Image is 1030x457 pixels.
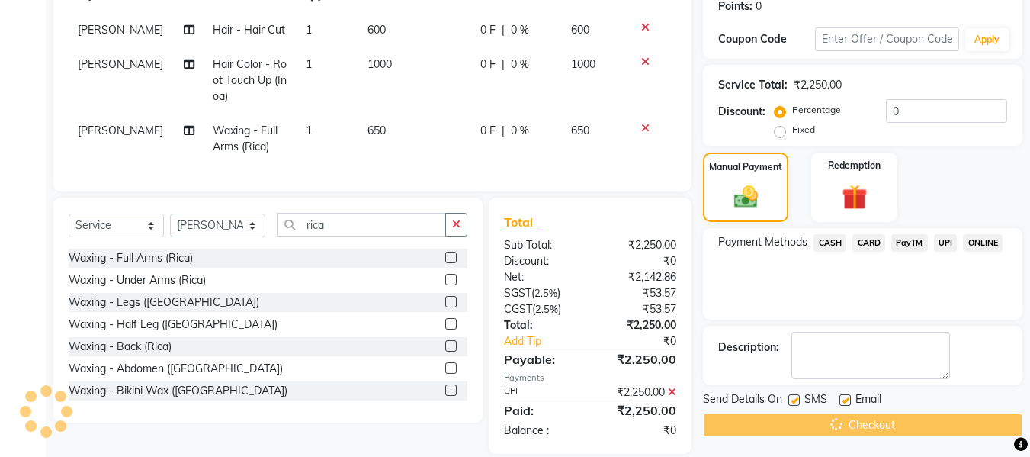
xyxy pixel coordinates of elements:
[493,269,590,285] div: Net:
[493,317,590,333] div: Total:
[78,23,163,37] span: [PERSON_NAME]
[502,56,505,72] span: |
[69,383,287,399] div: Waxing - Bikini Wax ([GEOGRAPHIC_DATA])
[590,301,688,317] div: ₹53.57
[571,57,595,71] span: 1000
[794,77,842,93] div: ₹2,250.00
[590,385,688,401] div: ₹2,250.00
[493,253,590,269] div: Discount:
[502,22,505,38] span: |
[852,234,885,252] span: CARD
[727,183,765,211] img: _cash.svg
[590,237,688,253] div: ₹2,250.00
[534,287,557,299] span: 2.5%
[834,182,875,213] img: _gift.svg
[718,77,788,93] div: Service Total:
[213,23,285,37] span: Hair - Hair Cut
[590,269,688,285] div: ₹2,142.86
[69,361,283,377] div: Waxing - Abdomen ([GEOGRAPHIC_DATA])
[718,234,807,250] span: Payment Methods
[709,160,782,174] label: Manual Payment
[502,123,505,139] span: |
[804,391,827,410] span: SMS
[306,124,312,137] span: 1
[963,234,1003,252] span: ONLINE
[493,385,590,401] div: UPI
[511,56,529,72] span: 0 %
[504,372,676,385] div: Payments
[511,22,529,38] span: 0 %
[828,159,881,172] label: Redemption
[213,57,287,103] span: Hair Color - Root Touch Up (Inoa)
[590,350,688,368] div: ₹2,250.00
[480,123,496,139] span: 0 F
[493,333,606,349] a: Add Tip
[367,124,386,137] span: 650
[934,234,958,252] span: UPI
[504,286,531,300] span: SGST
[718,31,814,47] div: Coupon Code
[965,28,1009,51] button: Apply
[590,317,688,333] div: ₹2,250.00
[571,23,589,37] span: 600
[792,123,815,137] label: Fixed
[306,57,312,71] span: 1
[493,401,590,420] div: Paid:
[703,391,782,410] span: Send Details On
[493,237,590,253] div: Sub Total:
[891,234,928,252] span: PayTM
[855,391,881,410] span: Email
[367,23,386,37] span: 600
[493,285,590,301] div: ( )
[511,123,529,139] span: 0 %
[590,423,688,439] div: ₹0
[78,124,163,137] span: [PERSON_NAME]
[69,294,259,311] div: Waxing - Legs ([GEOGRAPHIC_DATA])
[480,22,496,38] span: 0 F
[493,350,590,368] div: Payable:
[815,27,959,51] input: Enter Offer / Coupon Code
[535,303,558,315] span: 2.5%
[78,57,163,71] span: [PERSON_NAME]
[493,423,590,439] div: Balance :
[504,302,532,316] span: CGST
[813,234,846,252] span: CASH
[718,104,765,120] div: Discount:
[607,333,688,349] div: ₹0
[69,339,172,355] div: Waxing - Back (Rica)
[367,57,392,71] span: 1000
[504,214,539,230] span: Total
[718,340,779,356] div: Description:
[493,301,590,317] div: ( )
[69,272,206,288] div: Waxing - Under Arms (Rica)
[277,213,446,237] input: Search or Scan
[480,56,496,72] span: 0 F
[213,124,278,153] span: Waxing - Full Arms (Rica)
[306,23,312,37] span: 1
[571,124,589,137] span: 650
[590,285,688,301] div: ₹53.57
[792,103,841,117] label: Percentage
[590,401,688,420] div: ₹2,250.00
[69,250,193,266] div: Waxing - Full Arms (Rica)
[69,317,278,333] div: Waxing - Half Leg ([GEOGRAPHIC_DATA])
[590,253,688,269] div: ₹0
